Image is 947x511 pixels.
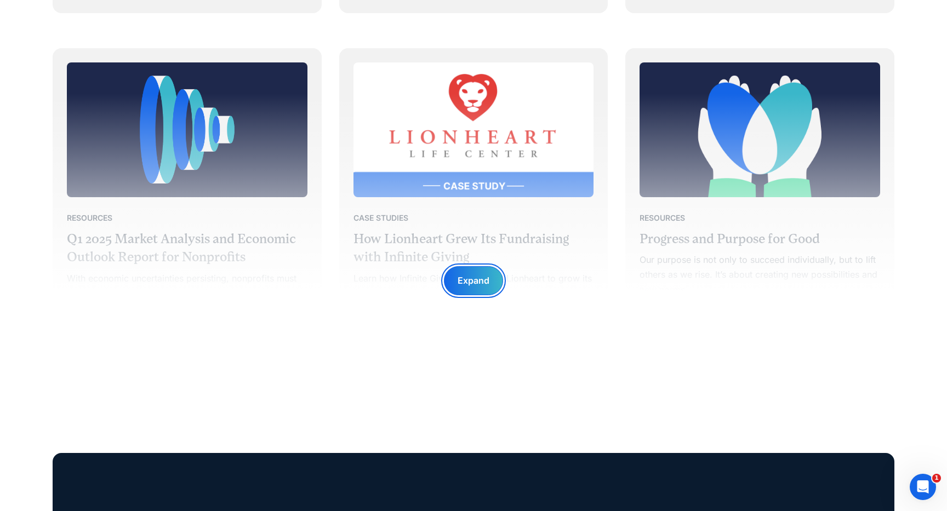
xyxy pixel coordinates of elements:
[626,49,893,341] a: ResourcesProgress and Purpose for GoodOur purpose is not only to succeed individually, but to lif...
[458,273,489,288] div: Expand
[910,474,936,500] iframe: Intercom live chat
[340,49,607,359] a: Case StudiesHow Lionheart Grew Its Fundraising with Infinite GivingLearn how Infinite Giving has ...
[932,474,941,483] span: 1
[54,49,321,345] a: ResourcesQ1 2025 Market Analysis and Economic Outlook Report for NonprofitsWith economic uncertai...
